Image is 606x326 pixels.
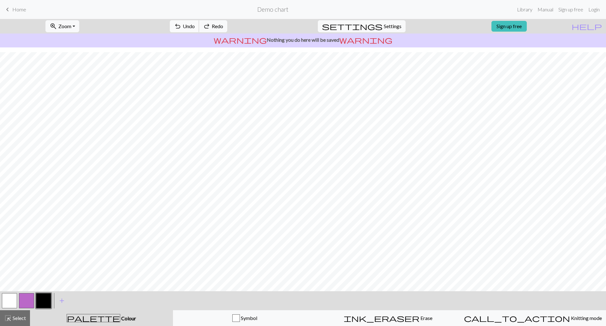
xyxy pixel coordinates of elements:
span: warning [339,35,392,44]
span: Home [12,6,26,12]
a: Manual [535,3,556,16]
p: Nothing you do here will be saved [3,36,603,44]
a: Sign up free [491,21,527,32]
span: zoom_in [50,22,57,31]
span: palette [67,314,120,323]
button: Undo [170,20,199,32]
span: Redo [212,23,223,29]
span: Symbol [240,315,257,321]
a: Library [514,3,535,16]
span: add [58,296,66,305]
span: Settings [384,22,401,30]
span: Zoom [58,23,71,29]
span: undo [174,22,181,31]
span: highlight_alt [4,314,12,323]
span: help [572,22,602,31]
span: call_to_action [464,314,570,323]
button: Symbol [173,310,317,326]
button: Erase [316,310,460,326]
span: Erase [419,315,432,321]
a: Sign up free [556,3,586,16]
button: Knitting mode [460,310,606,326]
button: SettingsSettings [318,20,406,32]
span: ink_eraser [344,314,419,323]
button: Zoom [45,20,79,32]
button: Colour [30,310,173,326]
h2: Demo chart [257,6,288,13]
span: Select [12,315,26,321]
span: Colour [120,315,136,321]
span: settings [322,22,383,31]
button: Redo [199,20,227,32]
span: Undo [183,23,195,29]
span: redo [203,22,211,31]
span: warning [214,35,267,44]
a: Login [586,3,602,16]
span: Knitting mode [570,315,602,321]
i: Settings [322,22,383,30]
a: Home [4,4,26,15]
span: keyboard_arrow_left [4,5,11,14]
